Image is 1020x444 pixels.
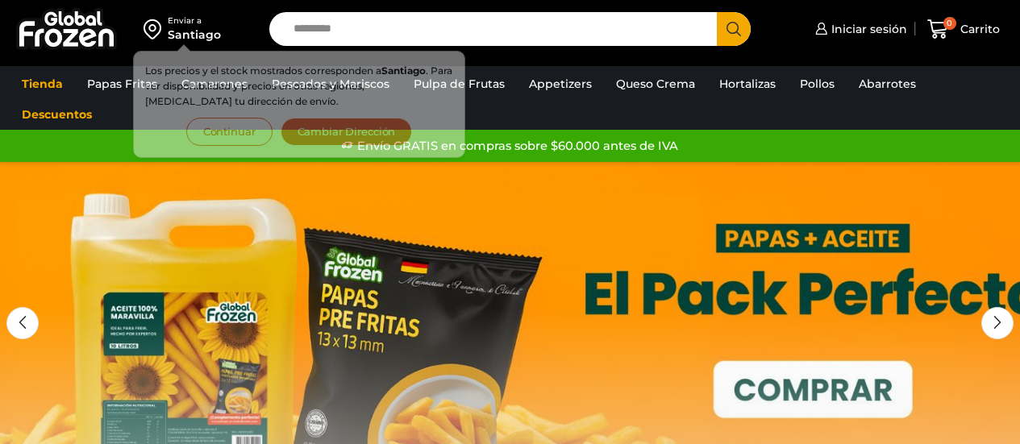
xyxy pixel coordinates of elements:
span: Carrito [956,21,1000,37]
a: Descuentos [14,99,100,130]
a: Queso Crema [608,68,703,99]
a: Tienda [14,68,71,99]
a: Papas Fritas [79,68,165,99]
a: Appetizers [521,68,600,99]
p: Los precios y el stock mostrados corresponden a . Para ver disponibilidad y precios en otras regi... [145,63,453,110]
div: Enviar a [168,15,221,27]
img: address-field-icon.svg [144,15,168,43]
button: Cambiar Dirección [281,118,413,146]
a: Hortalizas [711,68,784,99]
span: 0 [943,17,956,30]
a: Iniciar sesión [811,13,907,45]
span: Iniciar sesión [827,21,907,37]
button: Search button [717,12,751,46]
div: Santiago [168,27,221,43]
a: Abarrotes [851,68,924,99]
button: Continuar [186,118,273,146]
a: Pollos [792,68,843,99]
a: 0 Carrito [923,10,1004,48]
strong: Santiago [381,64,426,77]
